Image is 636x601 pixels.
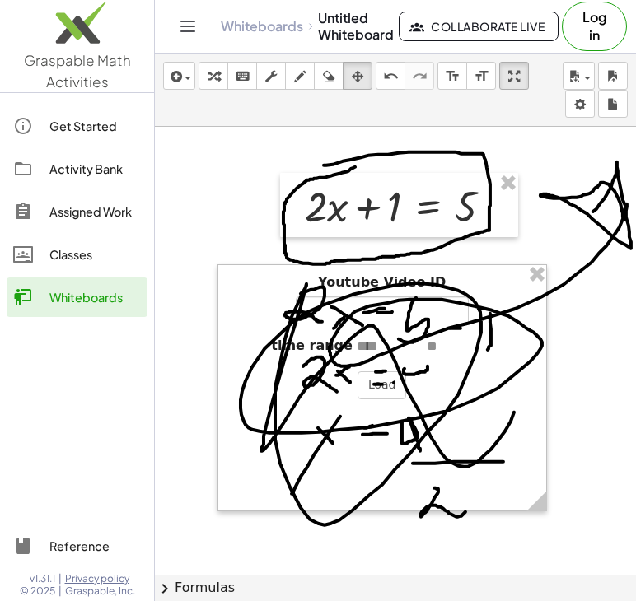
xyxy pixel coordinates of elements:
i: format_size [474,67,489,86]
div: Activity Bank [49,159,141,179]
a: Whiteboards [7,277,147,317]
span: | [58,572,62,585]
i: format_size [445,67,461,86]
a: Classes [7,235,147,274]
span: Collaborate Live [413,19,545,34]
a: Whiteboards [221,18,303,35]
button: chevron_rightFormulas [155,575,636,601]
span: chevron_right [155,579,175,599]
button: redo [405,62,434,90]
div: Reference [49,536,141,556]
button: format_size [437,62,467,90]
button: keyboard [227,62,257,90]
button: format_size [466,62,496,90]
button: Collaborate Live [399,12,559,41]
button: undo [376,62,405,90]
button: Log in [562,2,627,51]
span: v1.31.1 [30,572,55,585]
div: Whiteboards [49,287,141,307]
div: Classes [49,245,141,264]
i: undo [383,67,399,86]
a: Reference [7,526,147,566]
span: Graspable, Inc. [65,585,135,598]
i: redo [412,67,428,86]
a: Privacy policy [65,572,135,585]
a: Get Started [7,106,147,146]
i: keyboard [235,67,250,86]
button: Toggle navigation [175,13,201,40]
span: | [58,585,62,598]
span: Graspable Math Activities [24,51,131,91]
div: Assigned Work [49,202,141,221]
span: © 2025 [20,585,55,598]
div: Get Started [49,116,141,136]
a: Assigned Work [7,192,147,231]
a: Activity Bank [7,149,147,189]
